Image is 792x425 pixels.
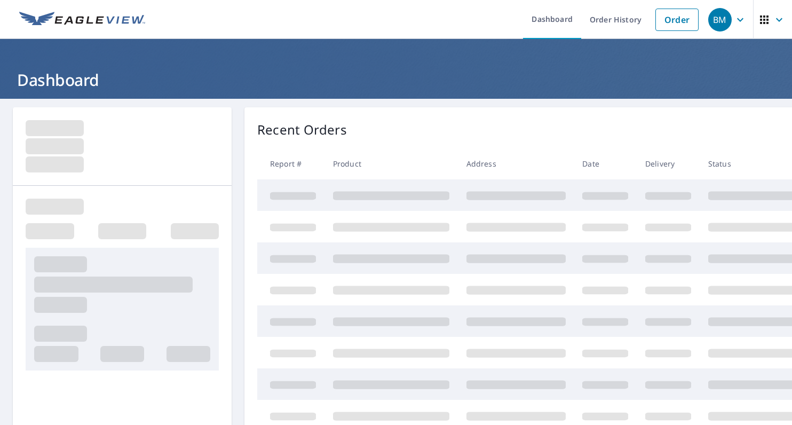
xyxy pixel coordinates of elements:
img: EV Logo [19,12,145,28]
th: Address [458,148,574,179]
a: Order [655,9,699,31]
p: Recent Orders [257,120,347,139]
div: BM [708,8,732,32]
th: Report # [257,148,324,179]
h1: Dashboard [13,69,779,91]
th: Product [324,148,458,179]
th: Delivery [637,148,700,179]
th: Date [574,148,637,179]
